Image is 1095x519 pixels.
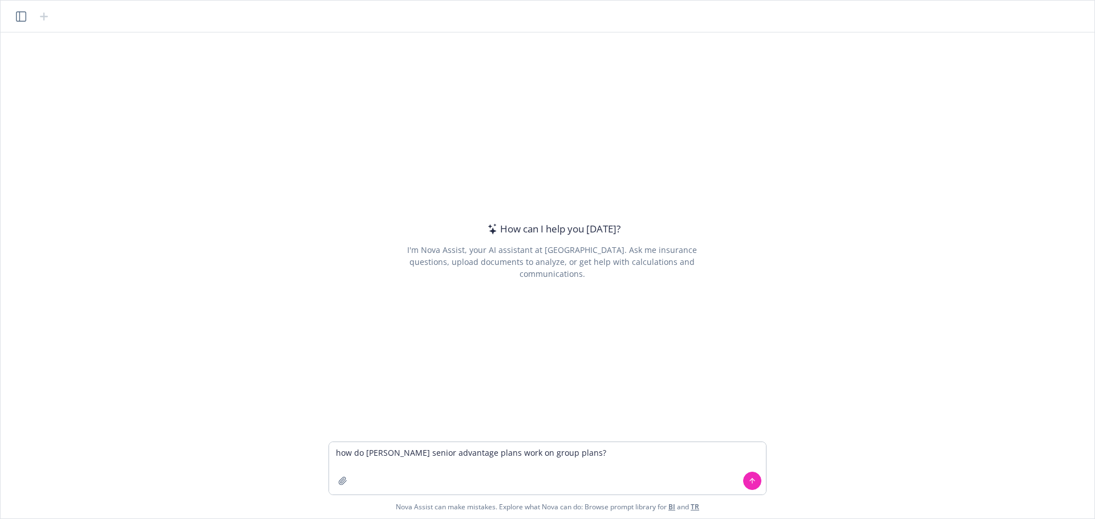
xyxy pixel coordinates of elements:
[668,502,675,512] a: BI
[484,222,620,236] div: How can I help you [DATE]?
[396,495,699,518] span: Nova Assist can make mistakes. Explore what Nova can do: Browse prompt library for and
[329,442,766,495] textarea: how do [PERSON_NAME] senior advantage plans work on group plans?
[391,244,712,280] div: I'm Nova Assist, your AI assistant at [GEOGRAPHIC_DATA]. Ask me insurance questions, upload docum...
[691,502,699,512] a: TR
